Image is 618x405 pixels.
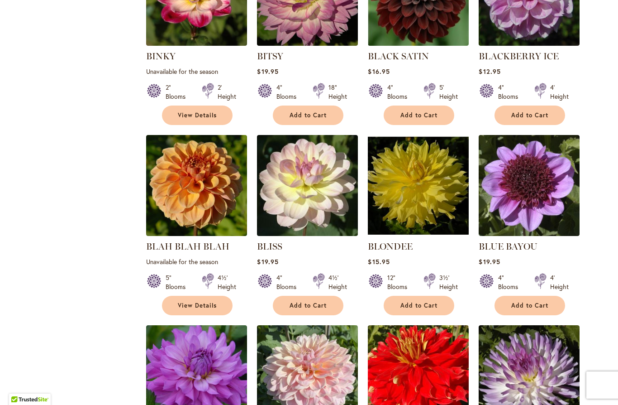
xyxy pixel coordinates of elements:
iframe: Launch Accessibility Center [7,373,32,398]
div: 4" Blooms [498,83,523,101]
div: 18" Height [328,83,347,101]
span: Add to Cart [290,111,327,119]
button: Add to Cart [494,296,565,315]
div: 4½' Height [218,273,236,291]
span: View Details [178,111,217,119]
div: 4" Blooms [387,83,413,101]
img: BLISS [257,135,358,236]
div: 4' Height [550,273,569,291]
img: BLUE BAYOU [479,135,580,236]
span: Add to Cart [511,111,548,119]
span: $19.95 [257,67,278,76]
p: Unavailable for the season [146,257,247,266]
a: BITSY [257,51,283,62]
span: $19.95 [479,257,500,266]
div: 5" Blooms [166,273,191,291]
span: $15.95 [368,257,390,266]
div: 3½' Height [439,273,458,291]
img: Blah Blah Blah [146,135,247,236]
button: Add to Cart [494,106,565,125]
a: BLISS [257,229,358,238]
span: Add to Cart [400,111,437,119]
div: 4½' Height [328,273,347,291]
span: $16.95 [368,67,390,76]
a: View Details [162,296,233,315]
a: BLISS [257,241,282,252]
a: View Details [162,106,233,125]
a: Blah Blah Blah [146,229,247,238]
button: Add to Cart [273,106,343,125]
div: 2" Blooms [166,83,191,101]
a: BLACK SATIN [368,51,429,62]
div: 4" Blooms [276,83,302,101]
span: View Details [178,302,217,309]
a: BITSY [257,39,358,48]
a: BINKY [146,39,247,48]
a: BLACKBERRY ICE [479,39,580,48]
a: BLACK SATIN [368,39,469,48]
div: 4" Blooms [498,273,523,291]
button: Add to Cart [384,106,454,125]
span: $19.95 [257,257,278,266]
a: BLAH BLAH BLAH [146,241,229,252]
span: Add to Cart [400,302,437,309]
span: Add to Cart [511,302,548,309]
button: Add to Cart [384,296,454,315]
div: 2' Height [218,83,236,101]
a: Blondee [368,229,469,238]
span: $12.95 [479,67,500,76]
p: Unavailable for the season [146,67,247,76]
div: 5' Height [439,83,458,101]
a: BLUE BAYOU [479,229,580,238]
div: 4' Height [550,83,569,101]
a: BLACKBERRY ICE [479,51,559,62]
a: BLONDEE [368,241,413,252]
img: Blondee [368,135,469,236]
a: BLUE BAYOU [479,241,537,252]
button: Add to Cart [273,296,343,315]
span: Add to Cart [290,302,327,309]
div: 12" Blooms [387,273,413,291]
a: BINKY [146,51,176,62]
div: 4" Blooms [276,273,302,291]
